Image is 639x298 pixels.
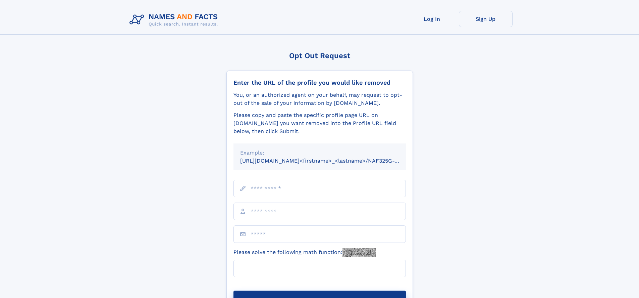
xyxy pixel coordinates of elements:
[459,11,513,27] a: Sign Up
[226,51,413,60] div: Opt Out Request
[233,91,406,107] div: You, or an authorized agent on your behalf, may request to opt-out of the sale of your informatio...
[405,11,459,27] a: Log In
[233,248,376,257] label: Please solve the following math function:
[240,158,419,164] small: [URL][DOMAIN_NAME]<firstname>_<lastname>/NAF325G-xxxxxxxx
[233,79,406,86] div: Enter the URL of the profile you would like removed
[127,11,223,29] img: Logo Names and Facts
[233,111,406,135] div: Please copy and paste the specific profile page URL on [DOMAIN_NAME] you want removed into the Pr...
[240,149,399,157] div: Example:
